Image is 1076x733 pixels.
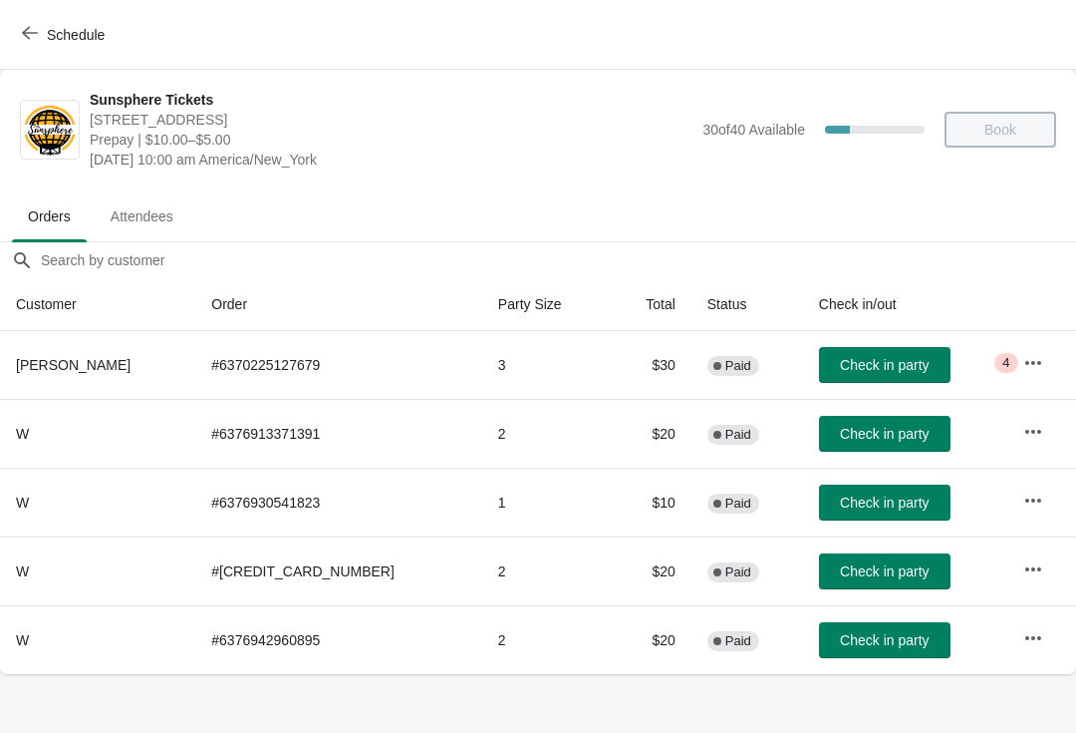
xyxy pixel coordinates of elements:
[47,27,105,43] span: Schedule
[610,331,691,399] td: $30
[482,468,610,537] td: 1
[12,198,87,234] span: Orders
[16,357,131,373] span: [PERSON_NAME]
[1002,355,1009,371] span: 4
[691,278,803,331] th: Status
[840,632,929,648] span: Check in party
[90,130,692,150] span: Prepay | $10.00–$5.00
[95,198,189,234] span: Attendees
[725,633,751,649] span: Paid
[840,563,929,579] span: Check in party
[482,331,610,399] td: 3
[819,553,950,589] button: Check in party
[195,605,482,674] td: # 6376942960895
[610,399,691,468] td: $20
[725,358,751,374] span: Paid
[725,496,751,512] span: Paid
[819,485,950,521] button: Check in party
[195,468,482,537] td: # 6376930541823
[702,122,805,138] span: 30 of 40 Available
[195,399,482,468] td: # 6376913371391
[610,605,691,674] td: $20
[803,278,1007,331] th: Check in/out
[195,278,482,331] th: Order
[10,17,121,53] button: Schedule
[482,399,610,468] td: 2
[725,427,751,443] span: Paid
[195,537,482,605] td: # [CREDIT_CARD_NUMBER]
[840,357,929,373] span: Check in party
[16,632,29,648] span: W
[90,90,692,110] span: Sunsphere Tickets
[725,564,751,580] span: Paid
[482,278,610,331] th: Party Size
[16,426,29,442] span: W
[16,563,29,579] span: W
[195,331,482,399] td: # 6370225127679
[21,103,79,158] img: Sunsphere Tickets
[610,278,691,331] th: Total
[40,242,1076,278] input: Search by customer
[16,495,29,511] span: W
[90,150,692,170] span: [DATE] 10:00 am America/New_York
[819,347,950,383] button: Check in party
[482,537,610,605] td: 2
[90,110,692,130] span: [STREET_ADDRESS]
[840,495,929,511] span: Check in party
[610,468,691,537] td: $10
[840,426,929,442] span: Check in party
[610,537,691,605] td: $20
[819,416,950,452] button: Check in party
[819,622,950,658] button: Check in party
[482,605,610,674] td: 2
